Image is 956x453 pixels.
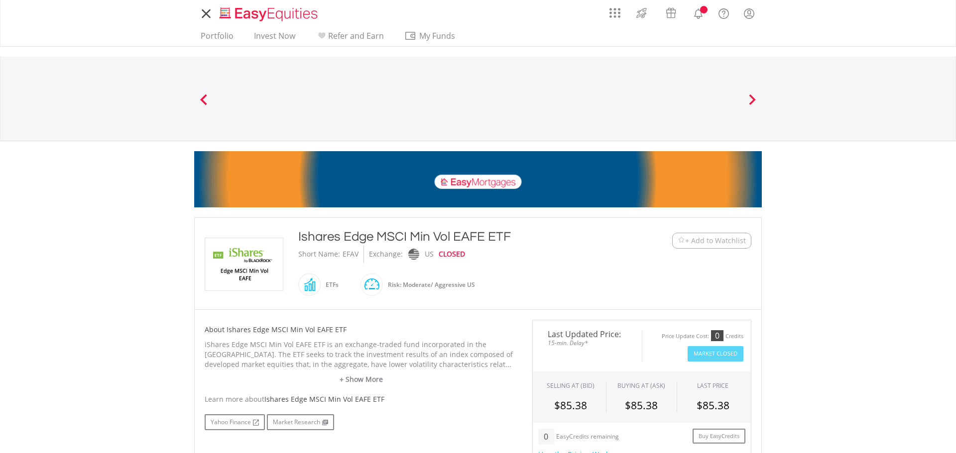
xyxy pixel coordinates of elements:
span: $85.38 [625,398,658,412]
a: Refer and Earn [312,31,388,46]
span: BUYING AT (ASK) [617,381,665,390]
button: Market Closed [688,346,743,362]
div: Risk: Moderate/ Aggressive US [383,273,475,297]
div: Learn more about [205,394,517,404]
img: thrive-v2.svg [633,5,650,21]
div: 0 [711,330,723,341]
button: Watchlist + Add to Watchlist [672,233,751,249]
span: My Funds [404,29,470,42]
span: $85.38 [697,398,729,412]
a: Notifications [686,2,711,22]
img: vouchers-v2.svg [663,5,679,21]
span: Ishares Edge MSCI Min Vol EAFE ETF [264,394,384,404]
img: EasyEquities_Logo.png [218,6,322,22]
div: Exchange: [369,246,403,263]
div: Ishares Edge MSCI Min Vol EAFE ETF [298,228,611,246]
a: Yahoo Finance [205,414,265,430]
img: nasdaq.png [408,249,419,260]
a: Vouchers [656,2,686,21]
span: 15-min. Delay* [540,338,634,348]
div: LAST PRICE [697,381,728,390]
h5: About Ishares Edge MSCI Min Vol EAFE ETF [205,325,517,335]
a: Portfolio [197,31,238,46]
div: Price Update Cost: [662,333,709,340]
div: 0 [538,429,554,445]
a: + Show More [205,374,517,384]
div: EasyCredits remaining [556,433,619,442]
a: Home page [216,2,322,22]
div: ETFs [321,273,339,297]
span: + Add to Watchlist [685,236,746,246]
a: Market Research [267,414,334,430]
span: $85.38 [554,398,587,412]
span: Last Updated Price: [540,330,634,338]
div: Short Name: [298,246,340,263]
div: EFAV [343,246,358,263]
img: grid-menu-icon.svg [609,7,620,18]
img: Watchlist [678,237,685,244]
div: US [425,246,434,263]
a: My Profile [736,2,762,24]
p: iShares Edge MSCI Min Vol EAFE ETF is an exchange-traded fund incorporated in the [GEOGRAPHIC_DAT... [205,340,517,369]
span: Refer and Earn [328,30,384,41]
a: FAQ's and Support [711,2,736,22]
a: AppsGrid [603,2,627,18]
a: Buy EasyCredits [693,429,745,444]
img: EasyMortage Promotion Banner [194,151,762,207]
div: Credits [725,333,743,340]
div: CLOSED [439,246,465,263]
img: EQU.US.EFAV.png [207,238,281,290]
a: Invest Now [250,31,299,46]
div: SELLING AT (BID) [547,381,595,390]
